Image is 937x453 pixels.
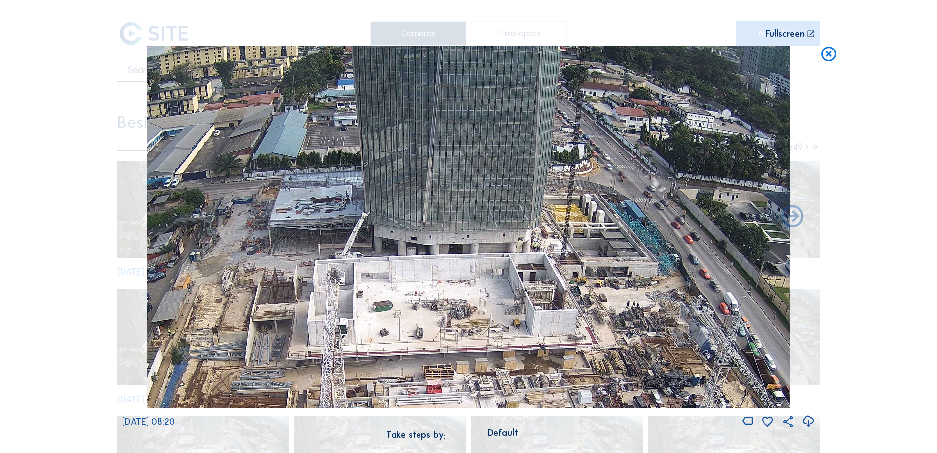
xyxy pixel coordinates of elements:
[488,428,518,437] div: Default
[122,416,175,427] span: [DATE] 08:20
[779,204,806,230] i: Back
[147,46,790,408] img: Image
[386,430,445,439] div: Take steps by:
[765,29,805,39] div: Fullscreen
[455,428,551,442] div: Default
